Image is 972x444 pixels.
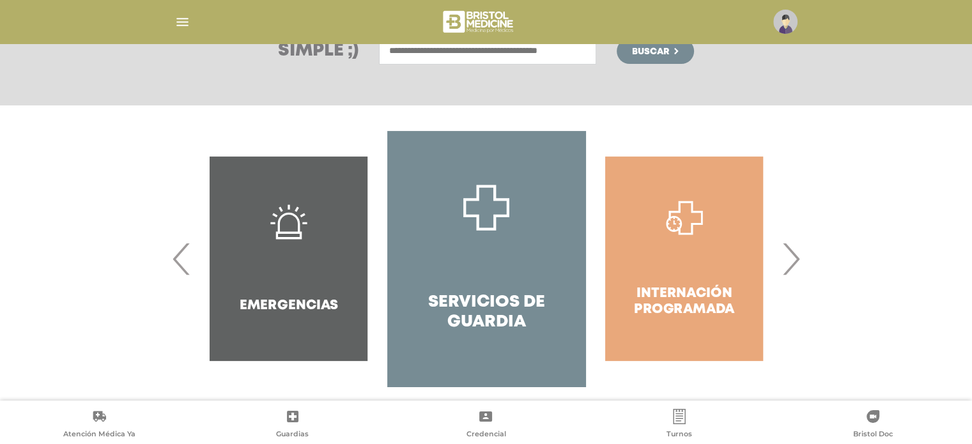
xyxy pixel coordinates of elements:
span: Previous [169,224,194,293]
a: Bristol Doc [776,409,969,441]
a: Turnos [583,409,776,441]
span: Guardias [276,429,309,441]
button: Buscar [617,38,693,64]
span: Bristol Doc [853,429,893,441]
img: bristol-medicine-blanco.png [441,6,517,37]
img: profile-placeholder.svg [773,10,798,34]
img: Cober_menu-lines-white.svg [174,14,190,30]
span: Credencial [466,429,505,441]
a: Servicios de Guardia [387,131,585,387]
span: Turnos [667,429,692,441]
h3: Simple ;) [278,42,359,60]
a: Atención Médica Ya [3,409,196,441]
span: Next [778,224,803,293]
a: Guardias [196,409,390,441]
a: Credencial [389,409,583,441]
h4: Servicios de Guardia [410,293,562,332]
span: Buscar [632,47,669,56]
span: Atención Médica Ya [63,429,135,441]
